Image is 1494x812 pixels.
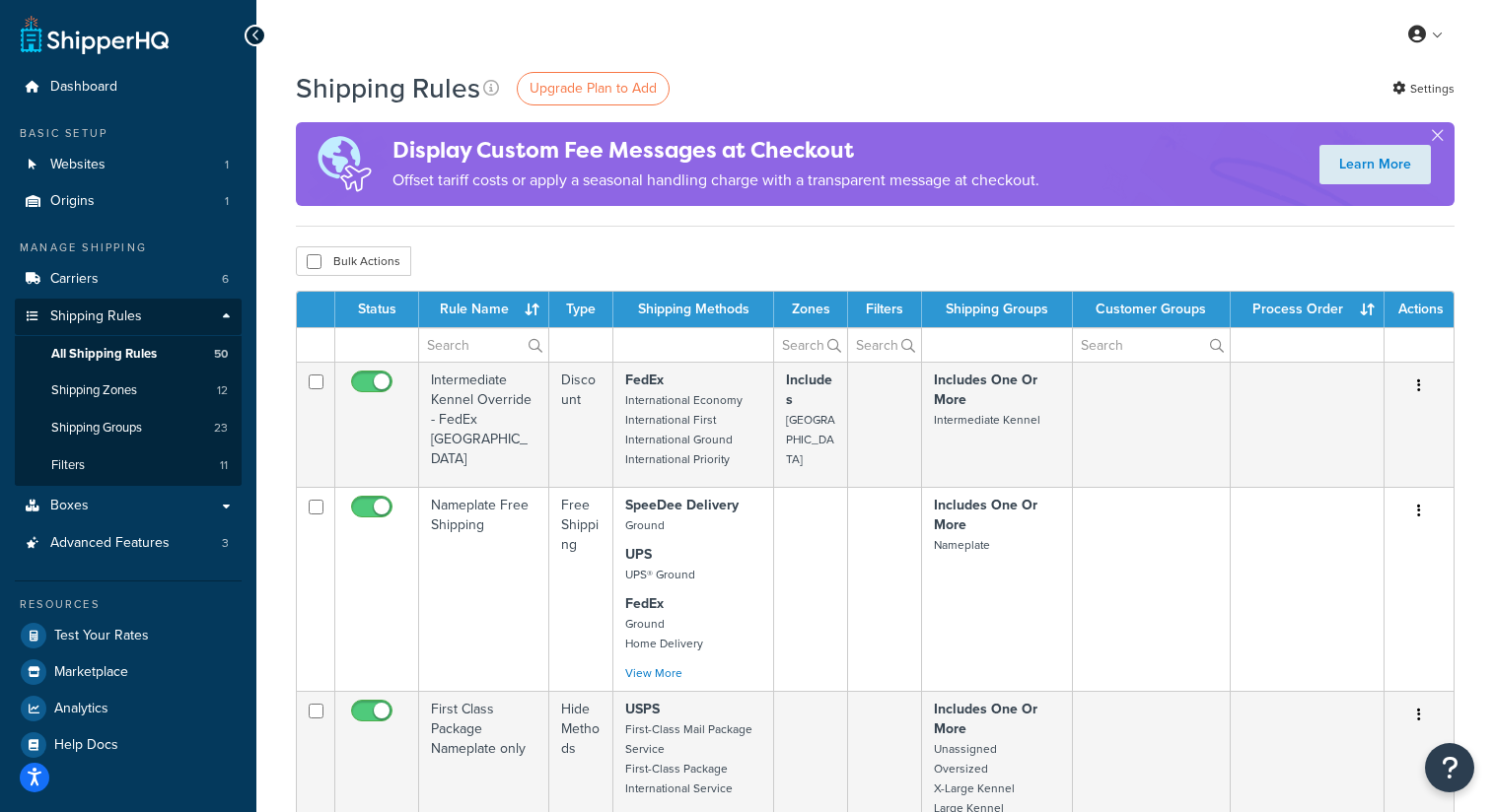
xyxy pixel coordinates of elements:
span: 23 [214,420,228,437]
td: Free Shipping [549,487,613,691]
li: Carriers [15,261,242,298]
a: Analytics [15,691,242,726]
th: Rule Name : activate to sort column ascending [419,292,549,327]
th: Status [335,292,419,327]
strong: Includes One Or More [934,370,1037,410]
a: Advanced Features 3 [15,525,242,562]
a: Websites 1 [15,147,242,183]
span: Boxes [50,498,89,514]
strong: Includes One Or More [934,495,1037,535]
a: Dashboard [15,69,242,105]
td: Discount [549,362,613,487]
th: Customer Groups [1073,292,1231,327]
div: Manage Shipping [15,239,242,256]
strong: SpeeDee Delivery [625,495,739,515]
span: Advanced Features [50,535,170,552]
small: Nameplate [934,536,990,554]
span: Filters [51,457,85,474]
span: 1 [225,193,229,210]
strong: UPS [625,544,652,565]
a: Filters 11 [15,447,242,484]
a: View More [625,664,682,682]
a: Carriers 6 [15,261,242,298]
small: Intermediate Kennel [934,411,1040,429]
a: Shipping Groups 23 [15,410,242,446]
a: Marketplace [15,654,242,690]
small: International Economy International First International Ground International Priority [625,391,743,468]
p: Offset tariff costs or apply a seasonal handling charge with a transparent message at checkout. [392,167,1039,194]
span: 3 [222,535,229,552]
small: First-Class Mail Package Service First-Class Package International Service [625,720,752,797]
div: Resources [15,596,242,613]
h1: Shipping Rules [296,69,480,107]
a: Origins 1 [15,183,242,220]
a: Settings [1392,75,1455,102]
th: Process Order : activate to sort column ascending [1231,292,1385,327]
strong: Includes One Or More [934,699,1037,739]
a: Test Your Rates [15,618,242,653]
td: Intermediate Kennel Override - FedEx [GEOGRAPHIC_DATA] [419,362,549,487]
li: Filters [15,447,242,484]
span: Marketplace [54,664,128,681]
img: duties-banner-06bc72dcb5fe05cb3f9472aba00be2ae8eb53ab6f0d8bb03d382ba314ac3c341.png [296,122,392,206]
li: Origins [15,183,242,220]
a: Upgrade Plan to Add [517,72,670,105]
h4: Display Custom Fee Messages at Checkout [392,134,1039,167]
span: Upgrade Plan to Add [530,78,657,99]
td: Nameplate Free Shipping [419,487,549,691]
a: ShipperHQ Home [21,15,169,54]
strong: FedEx [625,370,664,390]
span: 1 [225,157,229,173]
span: Origins [50,193,95,210]
span: Help Docs [54,737,118,754]
a: Learn More [1319,145,1431,184]
strong: USPS [625,699,660,719]
th: Type [549,292,613,327]
span: 11 [220,457,228,474]
span: 50 [214,346,228,363]
span: Carriers [50,271,99,288]
th: Shipping Methods [613,292,774,327]
small: [GEOGRAPHIC_DATA] [786,411,835,468]
li: Shipping Rules [15,299,242,486]
small: UPS® Ground [625,566,695,583]
div: Basic Setup [15,125,242,142]
span: Analytics [54,701,108,717]
input: Search [774,328,847,362]
span: Test Your Rates [54,628,149,644]
span: 6 [222,271,229,288]
a: All Shipping Rules 50 [15,336,242,372]
span: Shipping Groups [51,420,142,437]
input: Search [848,328,921,362]
th: Actions [1385,292,1454,327]
li: All Shipping Rules [15,336,242,372]
span: Shipping Zones [51,382,137,399]
strong: Includes [786,370,832,410]
th: Shipping Groups [922,292,1073,327]
span: 12 [217,382,228,399]
li: Shipping Groups [15,410,242,446]
small: Ground Home Delivery [625,615,703,652]
a: Shipping Rules [15,299,242,335]
small: Ground [625,516,665,534]
input: Search [1073,328,1230,362]
strong: FedEx [625,593,664,614]
li: Websites [15,147,242,183]
th: Filters [848,292,922,327]
span: All Shipping Rules [51,346,157,363]
a: Help Docs [15,727,242,763]
a: Shipping Zones 12 [15,372,242,409]
button: Bulk Actions [296,246,411,276]
span: Shipping Rules [50,308,142,325]
span: Websites [50,157,106,173]
span: Dashboard [50,79,117,96]
li: Shipping Zones [15,372,242,409]
a: Boxes [15,488,242,524]
li: Advanced Features [15,525,242,562]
